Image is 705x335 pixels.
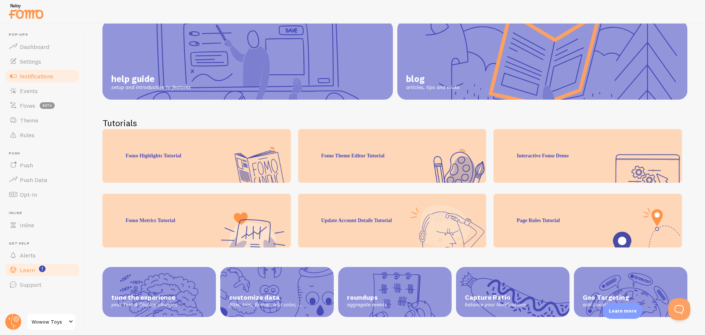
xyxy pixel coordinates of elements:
a: Inline [4,218,80,232]
span: Push Data [20,176,47,183]
span: balance your Notifications [465,302,561,308]
a: Opt-In [4,187,80,202]
span: Capture Ratio [465,293,561,302]
div: Fomo Highlights Tutorial [102,129,291,183]
span: Alerts [20,252,36,259]
div: Fomo Metrics Tutorial [102,194,291,247]
span: Settings [20,58,41,65]
img: fomo-relay-logo-orange.svg [8,2,44,21]
a: Theme [4,113,80,128]
span: Push [9,151,80,156]
span: help guide [111,73,191,84]
span: Wowow Toys [32,317,66,326]
a: Learn [4,263,80,277]
span: add Location to Events [583,302,679,308]
div: Fomo Theme Editor Tutorial [298,129,487,183]
span: blog [406,73,460,84]
span: beta [40,102,55,109]
div: Learn more [603,303,643,319]
a: blog articles, tips and tricks [397,20,688,100]
div: Update Account Details Tutorial [298,194,487,247]
span: Events [20,87,38,95]
span: Inline [9,211,80,215]
span: Theme [20,117,38,124]
span: Pop-ups [9,32,80,37]
a: Alerts [4,248,80,263]
span: Opt-In [20,191,37,198]
a: Flows beta [4,98,80,113]
span: Geo Targeting [583,293,679,302]
span: roundups [347,293,443,302]
a: Rules [4,128,80,142]
span: filter, trim, format, add color, ... [229,302,325,308]
span: aggregate events [347,302,443,308]
div: Interactive Fomo Demo [493,129,682,183]
span: tune the experience [111,293,207,302]
a: Push [4,158,80,172]
span: Learn [20,266,35,274]
h2: Tutorials [102,117,687,129]
span: Notifications [20,72,53,80]
a: Notifications [4,69,80,83]
span: Inline [20,221,34,229]
svg: <p>Watch New Feature Tutorials!</p> [39,265,46,272]
span: Push [20,161,33,169]
span: setup and introduction to features [111,84,191,91]
span: customize data [229,293,325,302]
a: Support [4,277,80,292]
a: Wowow Toys [26,313,76,331]
span: Get Help [9,241,80,246]
span: Support [20,281,41,288]
span: your Text & Display changes [111,302,207,308]
span: Flows [20,102,35,109]
iframe: Help Scout Beacon - Open [668,298,690,320]
p: Learn more [609,307,637,314]
a: Settings [4,54,80,69]
a: help guide setup and introduction to features [102,20,393,100]
span: Dashboard [20,43,49,50]
a: Dashboard [4,39,80,54]
span: articles, tips and tricks [406,84,460,91]
div: Page Rules Tutorial [493,194,682,247]
a: Push Data [4,172,80,187]
a: Events [4,83,80,98]
span: Rules [20,131,35,139]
